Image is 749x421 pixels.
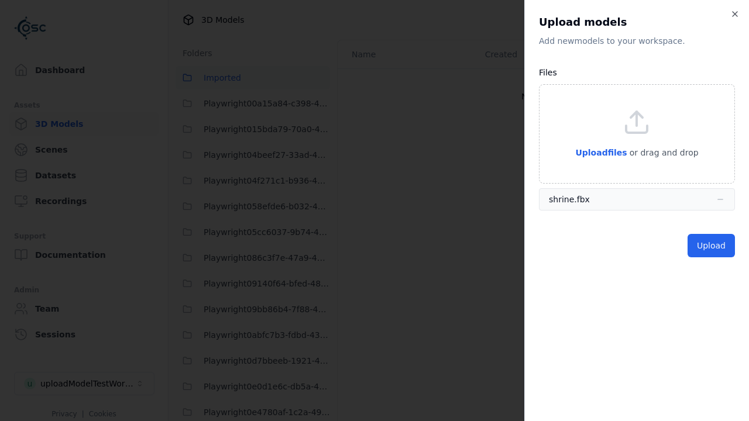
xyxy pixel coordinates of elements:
[539,14,735,30] h2: Upload models
[539,68,557,77] label: Files
[688,234,735,257] button: Upload
[575,148,627,157] span: Upload files
[539,35,735,47] p: Add new model s to your workspace.
[627,146,699,160] p: or drag and drop
[549,194,590,205] div: shrine.fbx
